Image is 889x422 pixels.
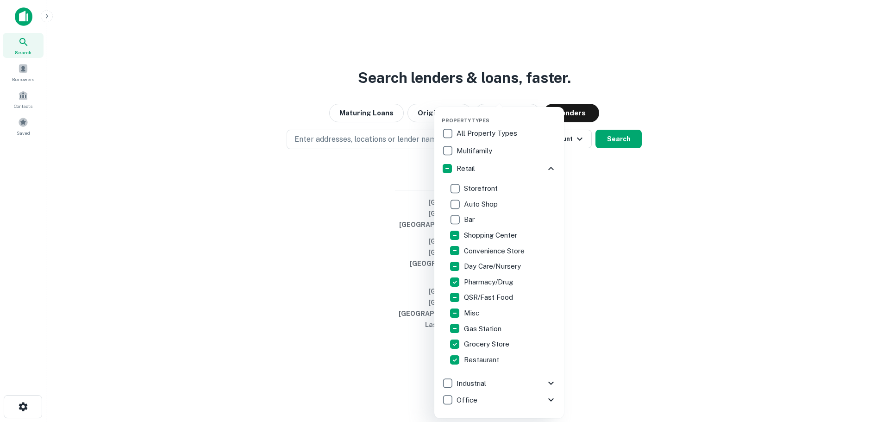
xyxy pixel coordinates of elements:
p: Industrial [457,378,488,389]
p: QSR/Fast Food [464,292,515,303]
div: Office [442,391,557,408]
p: Misc [464,308,481,319]
p: Restaurant [464,354,501,365]
p: Grocery Store [464,339,511,350]
iframe: Chat Widget [843,348,889,392]
p: Gas Station [464,323,503,334]
p: Office [457,395,479,406]
p: Retail [457,163,477,174]
p: Multifamily [457,145,494,157]
p: Storefront [464,183,500,194]
div: Retail [442,160,557,177]
p: Shopping Center [464,230,519,241]
p: Day Care/Nursery [464,261,523,272]
p: Bar [464,214,476,225]
p: Pharmacy/Drug [464,277,515,288]
span: Property Types [442,118,489,123]
div: Industrial [442,375,557,391]
p: All Property Types [457,128,519,139]
p: Auto Shop [464,199,500,210]
p: Convenience Store [464,246,526,257]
